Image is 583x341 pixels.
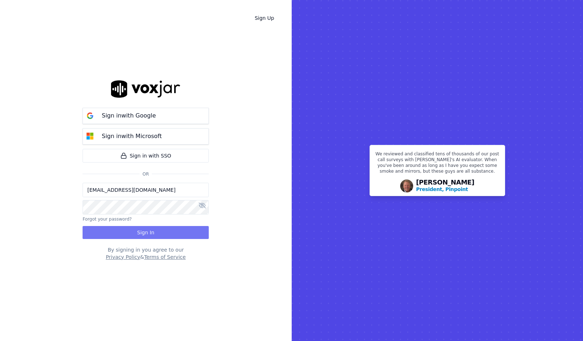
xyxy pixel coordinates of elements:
[374,151,500,177] p: We reviewed and classified tens of thousands of our post call surveys with [PERSON_NAME]'s AI eva...
[83,216,132,222] button: Forgot your password?
[416,179,474,193] div: [PERSON_NAME]
[102,132,162,141] p: Sign in with Microsoft
[83,128,209,145] button: Sign inwith Microsoft
[416,186,468,193] p: President, Pinpoint
[140,171,152,177] span: Or
[83,129,97,143] img: microsoft Sign in button
[83,246,209,261] div: By signing in you agree to our &
[83,108,97,123] img: google Sign in button
[102,111,156,120] p: Sign in with Google
[106,253,140,261] button: Privacy Policy
[83,149,209,163] a: Sign in with SSO
[144,253,186,261] button: Terms of Service
[83,226,209,239] button: Sign In
[249,12,280,25] a: Sign Up
[111,80,180,97] img: logo
[83,183,209,197] input: Email
[83,108,209,124] button: Sign inwith Google
[400,180,413,192] img: Avatar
